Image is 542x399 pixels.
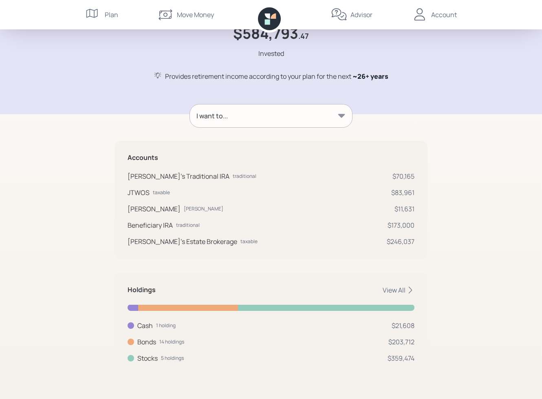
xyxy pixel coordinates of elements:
div: $70,165 [392,171,414,181]
div: I want to... [196,111,228,121]
div: Invested [258,49,284,58]
div: Account [431,10,457,20]
h5: Accounts [128,154,414,162]
div: [PERSON_NAME] [184,205,223,213]
div: $359,474 [388,353,414,363]
div: $173,000 [388,220,414,230]
div: $246,037 [387,237,414,246]
div: $11,631 [394,204,414,214]
div: Stocks [137,353,158,363]
div: JTWOS [128,188,150,197]
div: taxable [153,189,170,196]
div: 5 holdings [161,355,184,362]
div: traditional [233,173,256,180]
div: Beneficiary IRA [128,220,173,230]
div: 14 holdings [159,338,184,346]
span: ~ 26+ years [353,72,388,81]
div: Bonds [137,337,156,347]
div: Advisor [350,10,372,20]
div: $83,961 [391,188,414,197]
div: [PERSON_NAME]'s Traditional IRA [128,171,229,181]
div: Cash [137,321,153,330]
div: Plan [105,10,118,20]
div: Provides retirement income according to your plan for the next [165,71,388,81]
div: 1 holding [156,322,176,329]
div: $21,608 [392,321,414,330]
div: Move Money [177,10,214,20]
h1: $584,793 [233,24,298,42]
div: [PERSON_NAME]'s Estate Brokerage [128,237,237,246]
h5: Holdings [128,286,156,294]
div: [PERSON_NAME] [128,204,181,214]
div: View All [383,286,414,295]
h4: .47 [298,32,309,41]
div: traditional [176,222,200,229]
div: taxable [240,238,258,245]
div: $203,712 [388,337,414,347]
